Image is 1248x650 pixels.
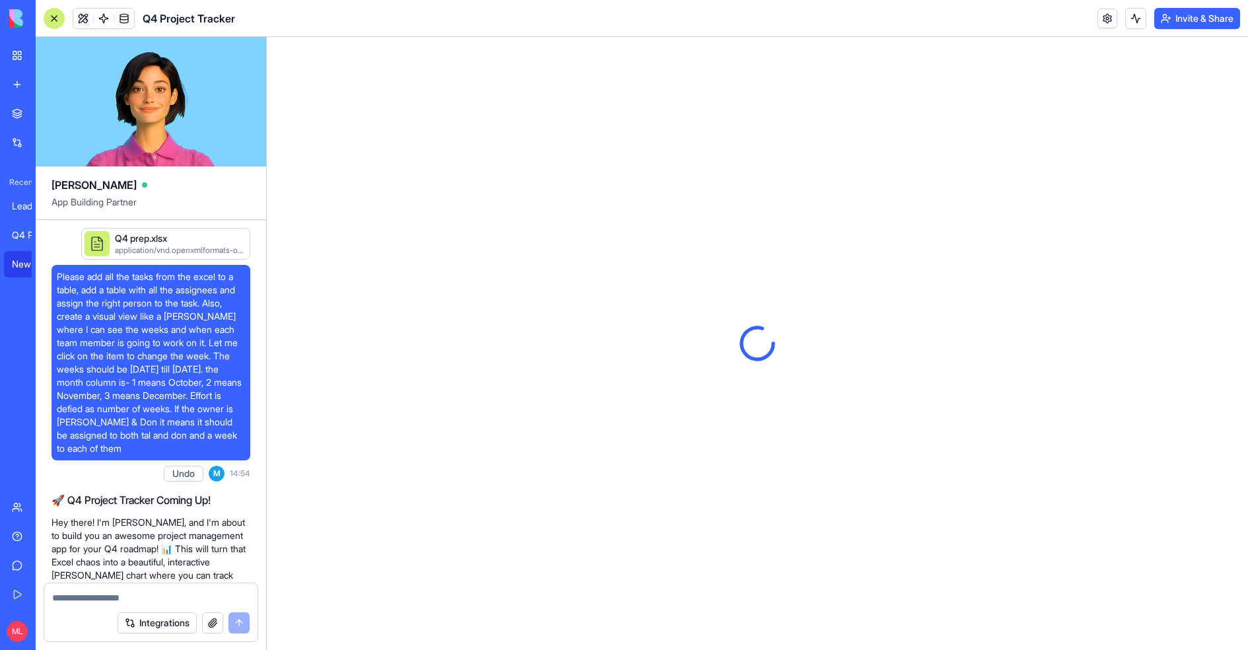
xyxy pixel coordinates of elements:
button: Undo [164,466,203,482]
span: App Building Partner [52,196,250,219]
img: logo [9,9,91,28]
div: Q4 Project Tracker [12,229,49,242]
div: application/vnd.openxmlformats-officedocument.spreadsheetml.sheet [115,245,244,256]
div: New App [12,258,49,271]
button: Integrations [118,612,197,633]
p: Hey there! I'm [PERSON_NAME], and I'm about to build you an awesome project management app for yo... [52,516,250,608]
span: 14:54 [230,468,250,479]
a: Q4 Project Tracker [4,222,57,248]
div: Lead Enrichment Pro [12,199,49,213]
span: ML [7,621,28,642]
a: New App [4,251,57,277]
div: Q4 prep.xlsx [115,232,244,245]
span: Please add all the tasks from the excel to a table, add a table with all the assignees and assign... [57,270,245,455]
span: M [209,466,225,482]
span: Recent [4,177,32,188]
span: Q4 Project Tracker [143,11,235,26]
span: [PERSON_NAME] [52,177,137,193]
a: Lead Enrichment Pro [4,193,57,219]
button: Invite & Share [1154,8,1240,29]
h2: 🚀 Q4 Project Tracker Coming Up! [52,492,250,508]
